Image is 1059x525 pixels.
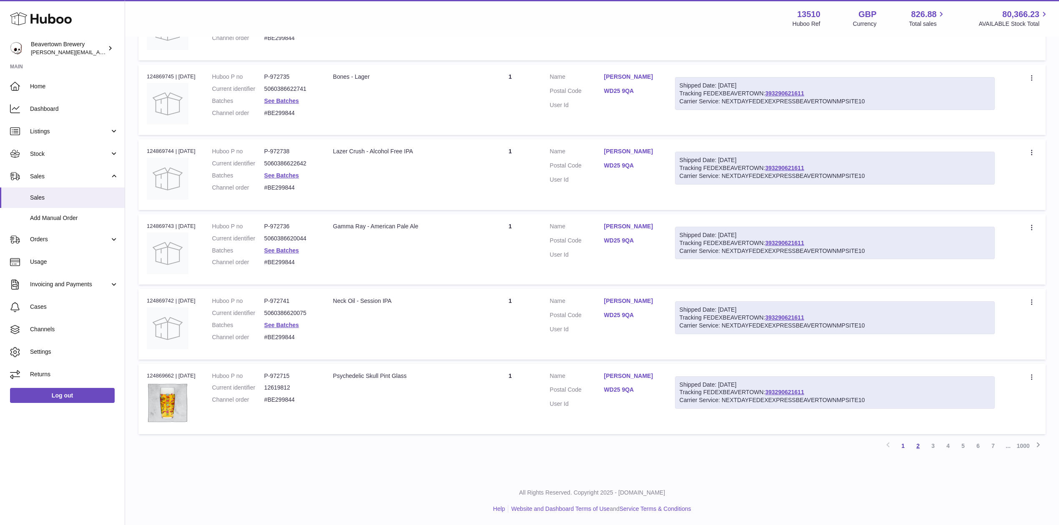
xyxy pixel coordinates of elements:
[604,162,658,170] a: WD25 9QA
[1001,438,1016,453] span: ...
[550,251,604,259] dt: User Id
[264,258,316,266] dd: #BE299844
[550,73,604,83] dt: Name
[550,372,604,382] dt: Name
[680,306,990,314] div: Shipped Date: [DATE]
[479,139,542,210] td: 1
[604,297,658,305] a: [PERSON_NAME]
[956,438,971,453] a: 5
[212,396,264,404] dt: Channel order
[212,222,264,230] dt: Huboo P no
[550,237,604,247] dt: Postal Code
[264,235,316,242] dd: 5060386620044
[147,158,188,200] img: no-photo.jpg
[212,309,264,317] dt: Current identifier
[147,297,196,305] div: 124869742 | [DATE]
[212,333,264,341] dt: Channel order
[479,65,542,135] td: 1
[212,247,264,255] dt: Batches
[604,147,658,155] a: [PERSON_NAME]
[31,49,212,55] span: [PERSON_NAME][EMAIL_ADDRESS][PERSON_NAME][DOMAIN_NAME]
[30,303,118,311] span: Cases
[147,307,188,349] img: no-photo.jpg
[911,438,926,453] a: 2
[675,376,995,409] div: Tracking FEDEXBEAVERTOWN:
[765,90,804,97] a: 393290621611
[550,87,604,97] dt: Postal Code
[550,176,604,184] dt: User Id
[212,34,264,42] dt: Channel order
[147,382,188,424] img: beavertown-brewery-psychedlic-pint-glass_36326ebd-29c0-4cac-9570-52cf9d517ba4.png
[30,105,118,113] span: Dashboard
[604,222,658,230] a: [PERSON_NAME]
[264,309,316,317] dd: 5060386620075
[264,333,316,341] dd: #BE299844
[264,147,316,155] dd: P-972738
[971,438,986,453] a: 6
[680,97,990,105] div: Carrier Service: NEXTDAYFEDEXEXPRESSBEAVERTOWNMPSITE10
[911,9,936,20] span: 826.88
[620,505,691,512] a: Service Terms & Conditions
[604,73,658,81] a: [PERSON_NAME]
[680,396,990,404] div: Carrier Service: NEXTDAYFEDEXEXPRESSBEAVERTOWNMPSITE10
[979,20,1049,28] span: AVAILABLE Stock Total
[264,297,316,305] dd: P-972741
[10,388,115,403] a: Log out
[604,87,658,95] a: WD25 9QA
[680,82,990,90] div: Shipped Date: [DATE]
[30,370,118,378] span: Returns
[675,227,995,260] div: Tracking FEDEXBEAVERTOWN:
[147,147,196,155] div: 124869744 | [DATE]
[30,194,118,202] span: Sales
[493,505,505,512] a: Help
[30,214,118,222] span: Add Manual Order
[30,127,110,135] span: Listings
[1002,9,1039,20] span: 80,366.23
[604,372,658,380] a: [PERSON_NAME]
[212,258,264,266] dt: Channel order
[550,400,604,408] dt: User Id
[550,325,604,333] dt: User Id
[853,20,877,28] div: Currency
[30,82,118,90] span: Home
[550,101,604,109] dt: User Id
[797,9,821,20] strong: 13510
[333,372,471,380] div: Psychedelic Skull Pint Glass
[675,152,995,185] div: Tracking FEDEXBEAVERTOWN:
[604,386,658,394] a: WD25 9QA
[30,280,110,288] span: Invoicing and Payments
[264,160,316,167] dd: 5060386622642
[264,85,316,93] dd: 5060386622741
[212,235,264,242] dt: Current identifier
[479,214,542,285] td: 1
[333,222,471,230] div: Gamma Ray - American Pale Ale
[896,438,911,453] a: 1
[909,20,946,28] span: Total sales
[675,301,995,334] div: Tracking FEDEXBEAVERTOWN:
[550,147,604,157] dt: Name
[550,222,604,232] dt: Name
[511,505,610,512] a: Website and Dashboard Terms of Use
[212,160,264,167] dt: Current identifier
[212,372,264,380] dt: Huboo P no
[680,172,990,180] div: Carrier Service: NEXTDAYFEDEXEXPRESSBEAVERTOWNMPSITE10
[264,222,316,230] dd: P-972736
[30,348,118,356] span: Settings
[765,240,804,246] a: 393290621611
[30,258,118,266] span: Usage
[604,237,658,245] a: WD25 9QA
[979,9,1049,28] a: 80,366.23 AVAILABLE Stock Total
[212,321,264,329] dt: Batches
[550,162,604,172] dt: Postal Code
[264,172,299,179] a: See Batches
[1016,438,1031,453] a: 1000
[264,322,299,328] a: See Batches
[264,247,299,254] a: See Batches
[508,505,691,513] li: and
[680,381,990,389] div: Shipped Date: [DATE]
[212,73,264,81] dt: Huboo P no
[10,42,23,55] img: Matthew.McCormack@beavertownbrewery.co.uk
[479,364,542,434] td: 1
[550,297,604,307] dt: Name
[264,109,316,117] dd: #BE299844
